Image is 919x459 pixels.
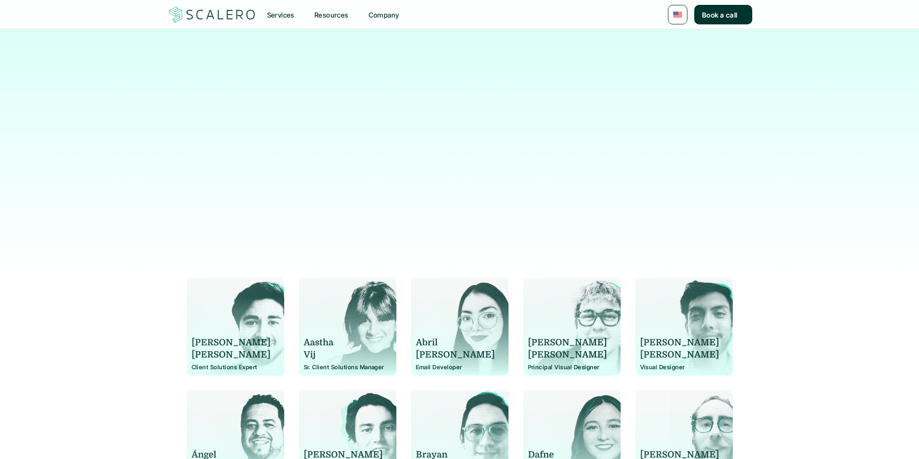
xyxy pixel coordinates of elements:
[640,337,719,349] p: [PERSON_NAME]
[416,364,504,371] p: Email Developer
[314,10,349,20] p: Resources
[304,349,383,361] p: Vij
[304,364,391,371] p: Sr. Client Solutions Manager
[528,364,616,371] p: Principal Visual Designer
[267,10,294,20] p: Services
[192,349,271,361] p: [PERSON_NAME]
[416,349,495,361] p: [PERSON_NAME]
[640,364,728,371] p: Visual Designer
[369,10,399,20] p: Company
[167,6,257,23] a: Scalero company logo
[192,364,279,371] p: Client Solutions Expert
[416,337,495,349] p: Abril
[528,349,607,361] p: [PERSON_NAME]
[640,349,719,361] p: [PERSON_NAME]
[192,337,271,349] p: [PERSON_NAME]
[528,337,607,349] p: [PERSON_NAME]
[694,5,752,24] a: Book a call
[167,5,257,24] img: Scalero company logo
[702,10,738,20] p: Book a call
[304,337,383,349] p: Aastha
